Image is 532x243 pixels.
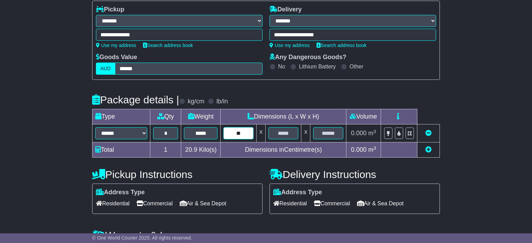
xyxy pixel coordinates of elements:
[181,142,221,158] td: Kilo(s)
[185,146,197,153] span: 20.9
[221,109,346,124] td: Dimensions (L x W x H)
[425,130,432,137] a: Remove this item
[188,98,204,105] label: kg/cm
[273,189,322,196] label: Address Type
[96,54,137,61] label: Goods Value
[351,146,366,153] span: 0.000
[92,235,192,241] span: © One World Courier 2025. All rights reserved.
[92,109,150,124] td: Type
[96,63,115,75] label: AUD
[256,124,265,142] td: x
[273,198,307,209] span: Residential
[221,142,346,158] td: Dimensions in Centimetre(s)
[425,146,432,153] a: Add new item
[92,169,263,180] h4: Pickup Instructions
[368,130,376,137] span: m
[269,43,310,48] a: Use my address
[96,189,145,196] label: Address Type
[150,142,181,158] td: 1
[357,198,404,209] span: Air & Sea Depot
[269,6,302,13] label: Delivery
[92,142,150,158] td: Total
[96,198,130,209] span: Residential
[349,63,363,70] label: Other
[269,169,440,180] h4: Delivery Instructions
[143,43,193,48] a: Search address book
[317,43,366,48] a: Search address book
[136,198,172,209] span: Commercial
[180,198,227,209] span: Air & Sea Depot
[96,43,136,48] a: Use my address
[373,146,376,151] sup: 3
[301,124,310,142] td: x
[92,94,179,105] h4: Package details |
[92,230,440,241] h4: Warranty & Insurance
[150,109,181,124] td: Qty
[373,129,376,134] sup: 3
[96,6,124,13] label: Pickup
[299,63,336,70] label: Lithium Battery
[346,109,381,124] td: Volume
[351,130,366,137] span: 0.000
[269,54,346,61] label: Any Dangerous Goods?
[314,198,350,209] span: Commercial
[278,63,285,70] label: No
[216,98,228,105] label: lb/in
[368,146,376,153] span: m
[181,109,221,124] td: Weight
